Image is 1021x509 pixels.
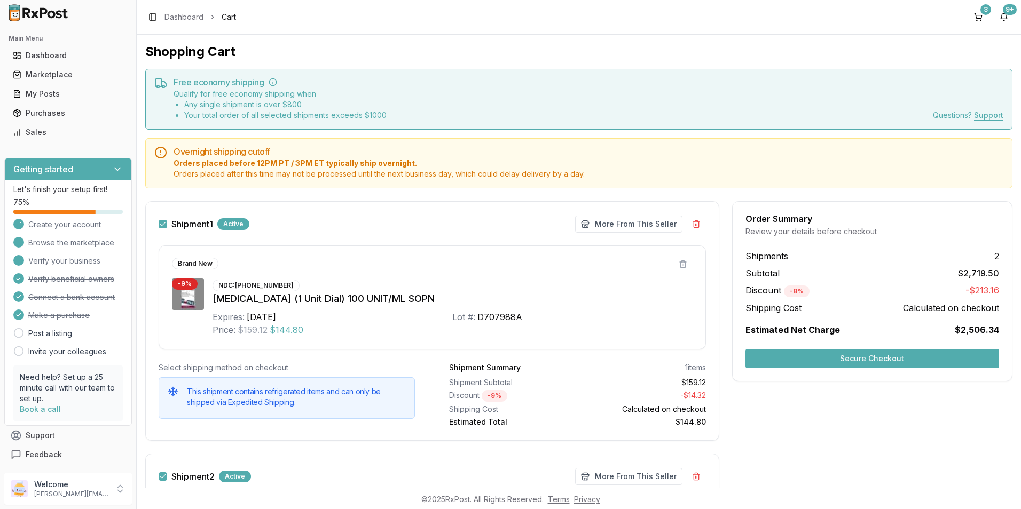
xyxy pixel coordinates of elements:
[745,301,802,314] span: Shipping Cost
[745,226,999,237] div: Review your details before checkout
[955,323,999,336] span: $2,506.34
[219,471,251,482] div: Active
[574,495,600,504] a: Privacy
[28,237,114,248] span: Browse the marketplace
[171,220,213,228] label: Shipment 1
[13,89,123,99] div: My Posts
[9,123,128,142] a: Sales
[9,65,128,84] a: Marketplace
[184,99,387,110] li: Any single shipment is over $ 800
[172,278,198,290] div: - 9 %
[745,324,840,335] span: Estimated Net Charge
[4,85,132,102] button: My Posts
[4,124,132,141] button: Sales
[13,163,73,176] h3: Getting started
[958,267,999,280] span: $2,719.50
[171,472,215,481] label: Shipment 2
[449,404,573,415] div: Shipping Cost
[28,256,100,266] span: Verify your business
[745,285,810,296] span: Discount
[685,362,706,373] div: 1 items
[4,445,132,464] button: Feedback
[187,386,406,408] h5: This shipment contains refrigerated items and can only be shipped via Expedited Shipping.
[213,280,300,291] div: NDC: [PHONE_NUMBER]
[13,108,123,118] div: Purchases
[1003,4,1017,15] div: 9+
[28,274,114,284] span: Verify beneficial owners
[4,66,132,83] button: Marketplace
[965,284,999,297] span: -$213.16
[575,468,682,485] button: More From This Seller
[784,285,810,297] div: - 8 %
[34,479,108,490] p: Welcome
[11,480,28,497] img: User avatar
[449,362,521,373] div: Shipment Summary
[477,311,522,323] div: D707988A
[174,169,1003,179] span: Orders placed after this time may not be processed until the next business day, which could delay...
[247,311,276,323] div: [DATE]
[582,390,705,402] div: - $14.32
[213,323,235,336] div: Price:
[995,9,1012,26] button: 9+
[159,362,415,373] div: Select shipping method on checkout
[222,12,236,22] span: Cart
[13,69,123,80] div: Marketplace
[452,311,475,323] div: Lot #:
[903,301,999,314] span: Calculated on checkout
[9,34,128,43] h2: Main Menu
[28,219,101,230] span: Create your account
[174,89,387,121] div: Qualify for free economy shipping when
[985,473,1010,498] iframe: Intercom live chat
[4,426,132,445] button: Support
[213,311,245,323] div: Expires:
[970,9,987,26] button: 3
[4,4,73,21] img: RxPost Logo
[994,250,999,263] span: 2
[145,43,1012,60] h1: Shopping Cart
[270,323,303,336] span: $144.80
[9,46,128,65] a: Dashboard
[745,250,788,263] span: Shipments
[20,404,61,413] a: Book a call
[174,158,1003,169] span: Orders placed before 12PM PT / 3PM ET typically ship overnight.
[548,495,570,504] a: Terms
[28,346,106,357] a: Invite your colleagues
[174,147,1003,156] h5: Overnight shipping cutoff
[449,417,573,427] div: Estimated Total
[34,490,108,498] p: [PERSON_NAME][EMAIL_ADDRESS][DOMAIN_NAME]
[164,12,203,22] a: Dashboard
[164,12,236,22] nav: breadcrumb
[582,417,705,427] div: $144.80
[582,404,705,415] div: Calculated on checkout
[20,372,116,404] p: Need help? Set up a 25 minute call with our team to set up.
[217,218,249,230] div: Active
[13,197,29,208] span: 75 %
[172,258,218,269] div: Brand New
[745,267,780,280] span: Subtotal
[482,390,507,402] div: - 9 %
[13,50,123,61] div: Dashboard
[449,377,573,388] div: Shipment Subtotal
[9,104,128,123] a: Purchases
[174,78,1003,86] h5: Free economy shipping
[13,127,123,138] div: Sales
[933,110,1003,121] div: Questions?
[213,291,693,306] div: [MEDICAL_DATA] (1 Unit Dial) 100 UNIT/ML SOPN
[4,105,132,122] button: Purchases
[238,323,268,336] span: $159.12
[28,292,115,303] span: Connect a bank account
[4,47,132,64] button: Dashboard
[582,377,705,388] div: $159.12
[449,390,573,402] div: Discount
[184,110,387,121] li: Your total order of all selected shipments exceeds $ 1000
[28,328,72,339] a: Post a listing
[745,214,999,223] div: Order Summary
[980,4,991,15] div: 3
[26,449,62,460] span: Feedback
[172,278,204,310] img: Insulin Lispro (1 Unit Dial) 100 UNIT/ML SOPN
[745,349,999,368] button: Secure Checkout
[28,310,90,321] span: Make a purchase
[9,84,128,104] a: My Posts
[13,184,123,195] p: Let's finish your setup first!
